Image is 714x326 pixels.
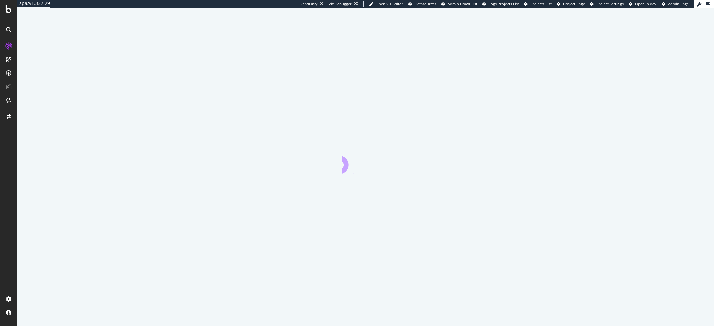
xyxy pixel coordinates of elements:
a: Projects List [524,1,552,7]
a: Project Settings [590,1,624,7]
span: Project Page [563,1,585,6]
a: Logs Projects List [482,1,519,7]
span: Logs Projects List [489,1,519,6]
span: Admin Page [668,1,689,6]
span: Open Viz Editor [376,1,403,6]
a: Datasources [408,1,436,7]
span: Datasources [415,1,436,6]
a: Admin Page [662,1,689,7]
span: Projects List [530,1,552,6]
div: ReadOnly: [300,1,318,7]
a: Open in dev [629,1,656,7]
div: animation [342,150,390,174]
a: Admin Crawl List [441,1,477,7]
div: Viz Debugger: [329,1,353,7]
a: Open Viz Editor [369,1,403,7]
span: Open in dev [635,1,656,6]
span: Project Settings [596,1,624,6]
a: Project Page [557,1,585,7]
span: Admin Crawl List [448,1,477,6]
